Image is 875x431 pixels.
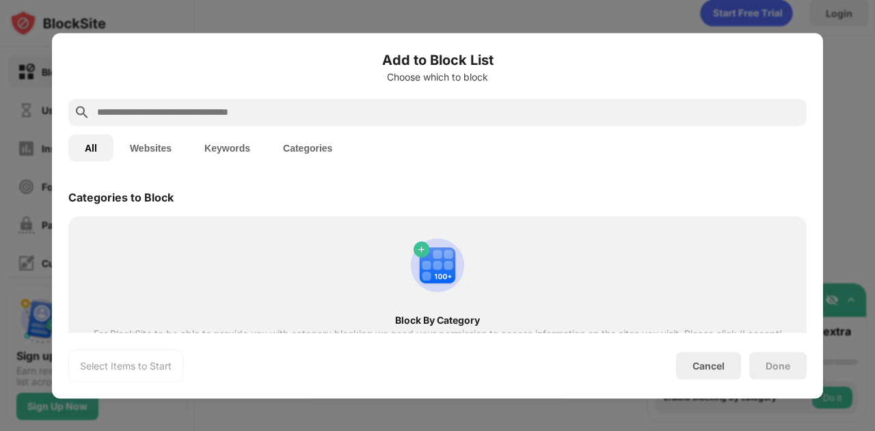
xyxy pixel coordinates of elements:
[68,190,174,204] div: Categories to Block
[692,360,725,372] div: Cancel
[80,359,172,372] div: Select Items to Start
[68,134,113,161] button: All
[68,49,807,70] h6: Add to Block List
[93,328,782,350] div: For BlockSite to be able to provide you with category blocking we need your permission to access ...
[93,314,782,325] div: Block By Category
[113,134,188,161] button: Websites
[68,71,807,82] div: Choose which to block
[267,134,349,161] button: Categories
[766,360,790,371] div: Done
[188,134,267,161] button: Keywords
[74,104,90,120] img: search.svg
[405,232,470,298] img: category-add.svg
